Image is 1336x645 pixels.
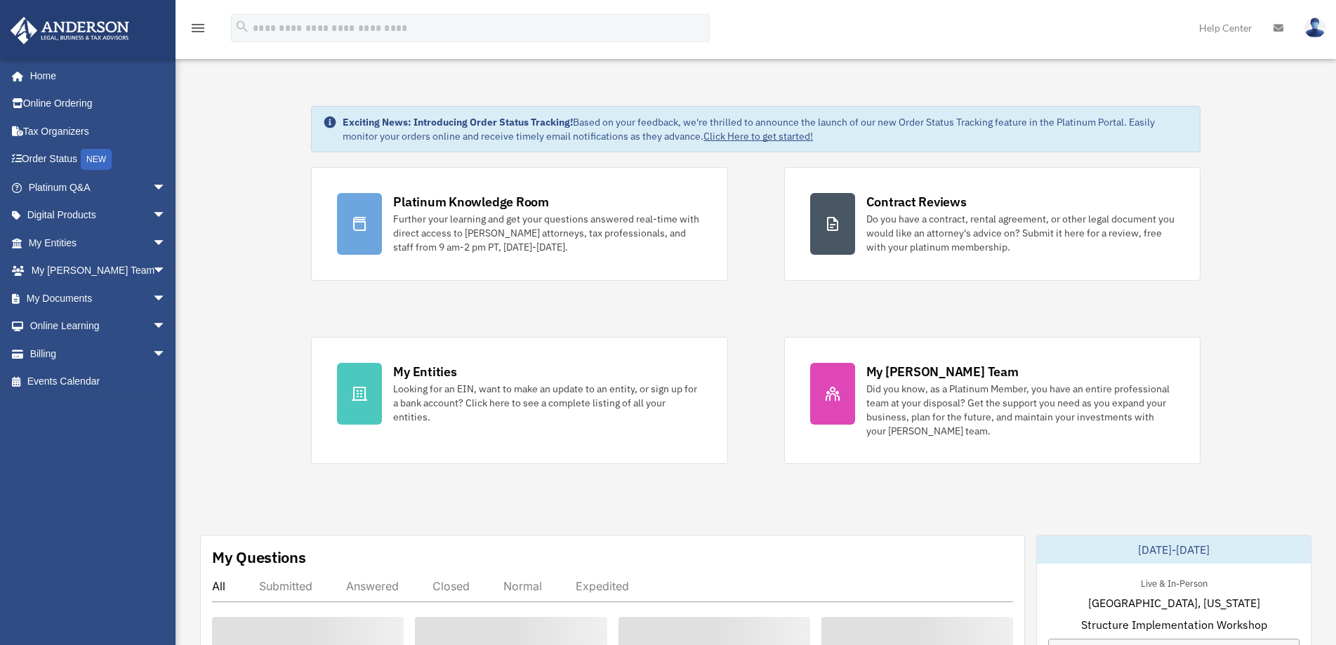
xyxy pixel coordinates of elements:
a: Online Ordering [10,90,187,118]
span: arrow_drop_down [152,229,180,258]
span: arrow_drop_down [152,312,180,341]
div: Platinum Knowledge Room [393,193,549,211]
div: NEW [81,149,112,170]
span: arrow_drop_down [152,340,180,368]
div: My [PERSON_NAME] Team [866,363,1019,380]
div: Expedited [576,579,629,593]
a: My Entities Looking for an EIN, want to make an update to an entity, or sign up for a bank accoun... [311,337,727,464]
a: My Documentsarrow_drop_down [10,284,187,312]
div: Normal [503,579,542,593]
div: Looking for an EIN, want to make an update to an entity, or sign up for a bank account? Click her... [393,382,701,424]
a: menu [190,25,206,36]
div: Answered [346,579,399,593]
a: Platinum Knowledge Room Further your learning and get your questions answered real-time with dire... [311,167,727,281]
div: All [212,579,225,593]
div: [DATE]-[DATE] [1037,536,1311,564]
a: My [PERSON_NAME] Team Did you know, as a Platinum Member, you have an entire professional team at... [784,337,1201,464]
div: Do you have a contract, rental agreement, or other legal document you would like an attorney's ad... [866,212,1175,254]
a: My Entitiesarrow_drop_down [10,229,187,257]
span: [GEOGRAPHIC_DATA], [US_STATE] [1088,594,1260,611]
div: Closed [432,579,470,593]
div: Submitted [259,579,312,593]
div: My Entities [393,363,456,380]
a: Click Here to get started! [703,130,813,142]
i: search [234,19,250,34]
a: Tax Organizers [10,117,187,145]
span: arrow_drop_down [152,257,180,286]
span: arrow_drop_down [152,173,180,202]
a: Online Learningarrow_drop_down [10,312,187,340]
strong: Exciting News: Introducing Order Status Tracking! [343,116,573,128]
a: Platinum Q&Aarrow_drop_down [10,173,187,201]
div: Did you know, as a Platinum Member, you have an entire professional team at your disposal? Get th... [866,382,1175,438]
span: arrow_drop_down [152,201,180,230]
a: Order StatusNEW [10,145,187,174]
a: My [PERSON_NAME] Teamarrow_drop_down [10,257,187,285]
a: Home [10,62,180,90]
img: User Pic [1304,18,1325,38]
span: Structure Implementation Workshop [1081,616,1267,633]
div: Based on your feedback, we're thrilled to announce the launch of our new Order Status Tracking fe... [343,115,1188,143]
img: Anderson Advisors Platinum Portal [6,17,133,44]
div: Live & In-Person [1130,575,1219,590]
div: Contract Reviews [866,193,967,211]
i: menu [190,20,206,36]
div: My Questions [212,547,306,568]
a: Billingarrow_drop_down [10,340,187,368]
a: Digital Productsarrow_drop_down [10,201,187,230]
a: Contract Reviews Do you have a contract, rental agreement, or other legal document you would like... [784,167,1201,281]
a: Events Calendar [10,368,187,396]
span: arrow_drop_down [152,284,180,313]
div: Further your learning and get your questions answered real-time with direct access to [PERSON_NAM... [393,212,701,254]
